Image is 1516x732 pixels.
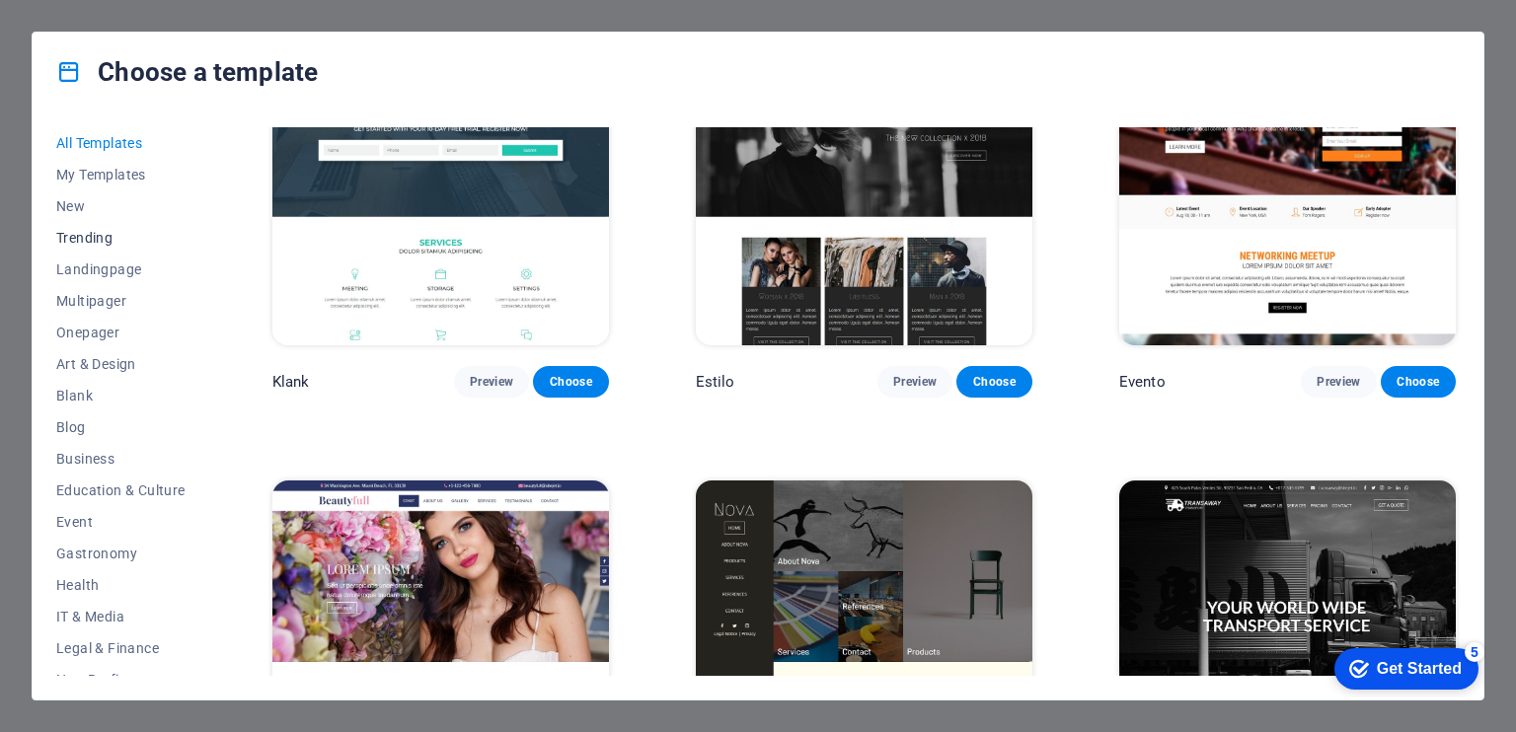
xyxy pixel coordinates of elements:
[56,127,186,159] button: All Templates
[1119,36,1456,345] img: Evento
[56,325,186,340] span: Onepager
[56,664,186,695] button: Non-Profit
[877,366,952,398] button: Preview
[272,36,609,345] img: Klank
[56,546,186,561] span: Gastronomy
[56,135,186,151] span: All Templates
[56,569,186,601] button: Health
[56,419,186,435] span: Blog
[56,285,186,317] button: Multipager
[1119,372,1166,392] p: Evento
[58,22,143,39] div: Get Started
[56,56,318,88] h4: Choose a template
[56,601,186,632] button: IT & Media
[56,411,186,443] button: Blog
[1317,374,1360,390] span: Preview
[56,261,186,277] span: Landingpage
[956,366,1031,398] button: Choose
[1381,366,1456,398] button: Choose
[56,167,186,183] span: My Templates
[56,506,186,538] button: Event
[56,348,186,380] button: Art & Design
[533,366,608,398] button: Choose
[56,254,186,285] button: Landingpage
[56,293,186,309] span: Multipager
[454,366,529,398] button: Preview
[696,372,735,392] p: Estilo
[56,672,186,688] span: Non-Profit
[56,514,186,530] span: Event
[146,4,166,24] div: 5
[56,451,186,467] span: Business
[56,577,186,593] span: Health
[56,356,186,372] span: Art & Design
[56,190,186,222] button: New
[56,640,186,656] span: Legal & Finance
[56,482,186,498] span: Education & Culture
[56,388,186,403] span: Blank
[56,222,186,254] button: Trending
[272,372,310,392] p: Klank
[893,374,937,390] span: Preview
[56,317,186,348] button: Onepager
[56,609,186,624] span: IT & Media
[56,198,186,214] span: New
[56,632,186,664] button: Legal & Finance
[549,374,592,390] span: Choose
[16,10,160,51] div: Get Started 5 items remaining, 0% complete
[972,374,1016,390] span: Choose
[56,538,186,569] button: Gastronomy
[1397,374,1440,390] span: Choose
[470,374,513,390] span: Preview
[56,230,186,246] span: Trending
[1301,366,1376,398] button: Preview
[56,475,186,506] button: Education & Culture
[56,159,186,190] button: My Templates
[56,380,186,411] button: Blank
[696,36,1032,345] img: Estilo
[56,443,186,475] button: Business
